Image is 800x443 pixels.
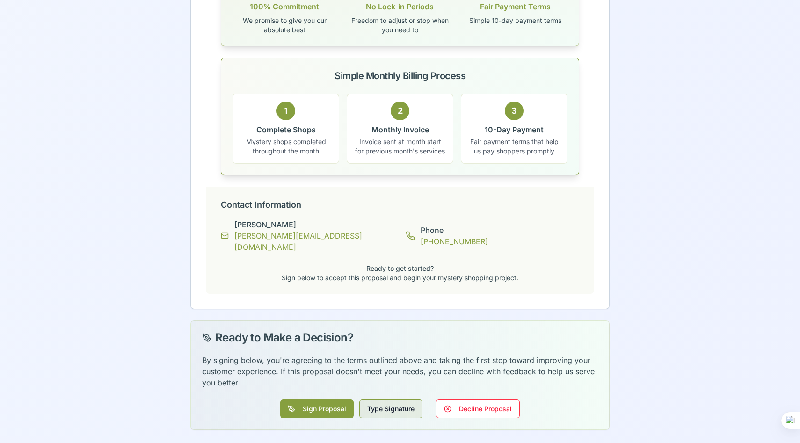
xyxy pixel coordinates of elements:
button: Sign Proposal [280,399,354,418]
button: Decline Proposal [436,399,520,418]
button: Type Signature [359,399,422,418]
div: Ready to Make a Decision? [202,332,598,343]
h4: No Lock-in Periods [348,1,452,12]
div: Simple Monthly Billing Process [233,69,567,82]
p: Mystery shops completed throughout the month [240,137,331,156]
p: Freedom to adjust or stop when you need to [348,16,452,35]
p: By signing below, you're agreeing to the terms outlined above and taking the first step toward im... [202,355,598,388]
h4: Fair Payment Terms [463,1,567,12]
p: Complete Shops [240,124,331,135]
h3: Contact Information [221,198,579,211]
p: Monthly Invoice [355,124,445,135]
p: Invoice sent at month start for previous month's services [355,137,445,156]
p: Ready to get started? [221,264,579,273]
p: [PHONE_NUMBER] [421,236,488,247]
h4: 100% Commitment [233,1,337,12]
p: Sign below to accept this proposal and begin your mystery shopping project. [221,273,579,283]
div: 1 [276,102,295,120]
p: 10-Day Payment [469,124,560,135]
p: We promise to give you our absolute best [233,16,337,35]
p: [PERSON_NAME][EMAIL_ADDRESS][DOMAIN_NAME] [234,230,394,253]
p: [PERSON_NAME] [234,219,394,230]
p: Simple 10-day payment terms [463,16,567,25]
p: Fair payment terms that help us pay shoppers promptly [469,137,560,156]
div: 2 [391,102,409,120]
p: Phone [421,225,488,236]
div: 3 [505,102,524,120]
